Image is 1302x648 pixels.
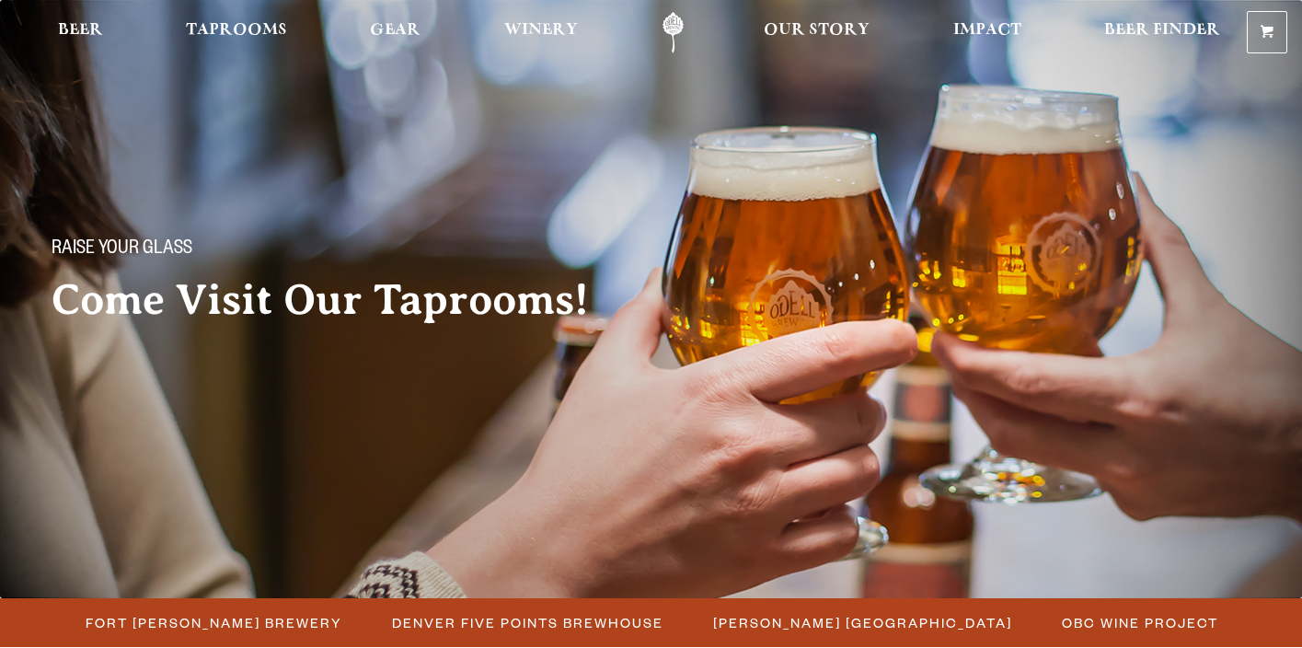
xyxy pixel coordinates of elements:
[58,23,103,38] span: Beer
[492,12,590,53] a: Winery
[75,609,351,636] a: Fort [PERSON_NAME] Brewery
[764,23,870,38] span: Our Story
[1104,23,1220,38] span: Beer Finder
[174,12,299,53] a: Taprooms
[713,609,1012,636] span: [PERSON_NAME] [GEOGRAPHIC_DATA]
[52,238,192,262] span: Raise your glass
[504,23,578,38] span: Winery
[953,23,1021,38] span: Impact
[1092,12,1232,53] a: Beer Finder
[752,12,881,53] a: Our Story
[46,12,115,53] a: Beer
[86,609,342,636] span: Fort [PERSON_NAME] Brewery
[186,23,287,38] span: Taprooms
[392,609,663,636] span: Denver Five Points Brewhouse
[702,609,1021,636] a: [PERSON_NAME] [GEOGRAPHIC_DATA]
[358,12,432,53] a: Gear
[1051,609,1227,636] a: OBC Wine Project
[941,12,1033,53] a: Impact
[52,277,626,323] h2: Come Visit Our Taprooms!
[1062,609,1218,636] span: OBC Wine Project
[639,12,708,53] a: Odell Home
[381,609,673,636] a: Denver Five Points Brewhouse
[370,23,421,38] span: Gear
